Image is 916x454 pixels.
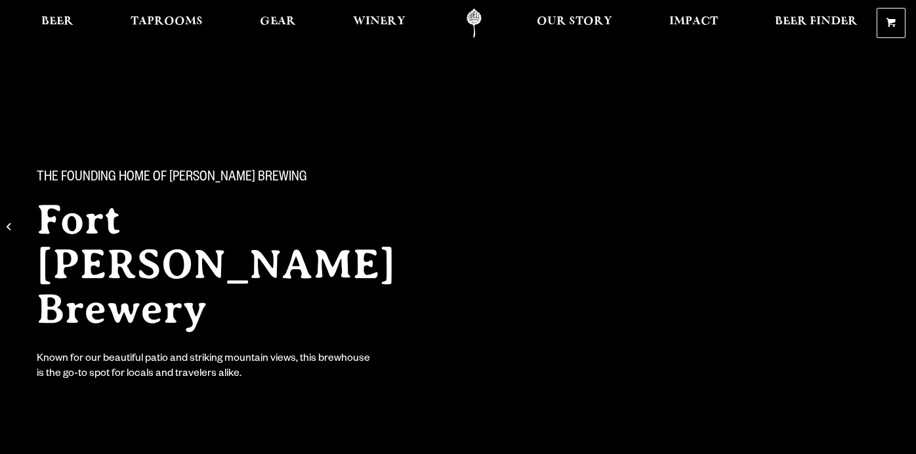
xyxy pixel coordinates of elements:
span: Taprooms [131,16,203,27]
span: Gear [260,16,296,27]
span: Beer [41,16,73,27]
a: Beer [33,9,82,38]
a: Taprooms [122,9,211,38]
span: Beer Finder [775,16,858,27]
a: Beer Finder [766,9,866,38]
a: Our Story [528,9,621,38]
span: Our Story [537,16,612,27]
span: Impact [669,16,718,27]
a: Gear [251,9,304,38]
span: Winery [353,16,406,27]
div: Known for our beautiful patio and striking mountain views, this brewhouse is the go-to spot for l... [37,352,373,382]
a: Winery [344,9,414,38]
a: Impact [661,9,726,38]
span: The Founding Home of [PERSON_NAME] Brewing [37,170,307,187]
h2: Fort [PERSON_NAME] Brewery [37,197,446,331]
a: Odell Home [449,9,499,38]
